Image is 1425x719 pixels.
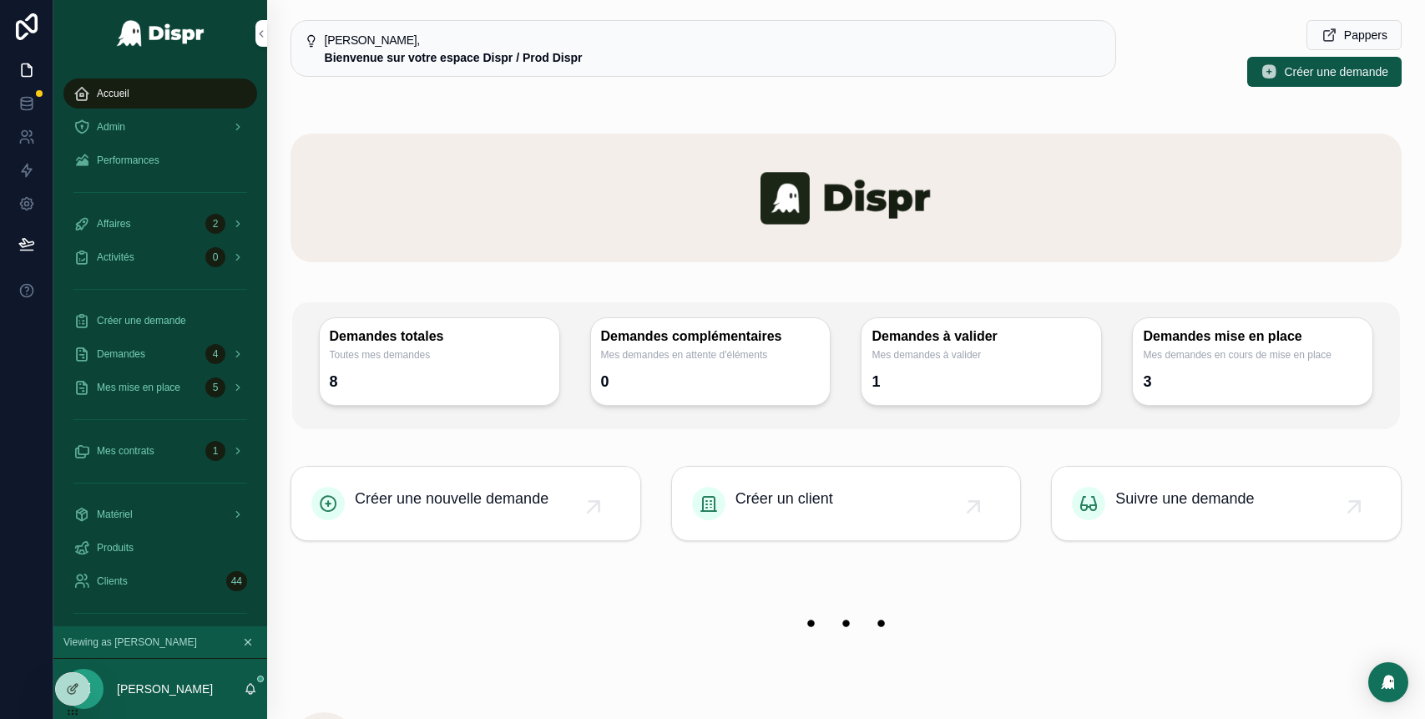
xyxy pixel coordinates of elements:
a: Produits [63,533,257,563]
div: Open Intercom Messenger [1368,662,1408,702]
a: Clients44 [63,566,257,596]
span: Créer une demande [1284,63,1388,80]
a: Demandes4 [63,339,257,369]
div: 1 [205,441,225,461]
span: Mes demandes à valider [872,348,1091,362]
button: Créer une demande [1247,57,1402,87]
a: Suivre une demande [1052,467,1401,540]
a: Créer une nouvelle demande [291,467,640,540]
h3: Demandes complémentaires [601,328,821,345]
span: Activités [97,251,134,264]
div: 0 [205,247,225,267]
span: Mes contrats [97,444,154,458]
a: Admin [63,112,257,142]
a: Accueil [63,78,257,109]
span: JZ [76,679,91,699]
a: Mes contrats1 [63,436,257,466]
a: Créer une demande [63,306,257,336]
span: Suivre une demande [1115,487,1254,510]
div: 3 [1143,368,1151,395]
a: Affaires2 [63,209,257,239]
div: 4 [205,344,225,364]
span: Créer une demande [97,314,186,327]
span: Créer une nouvelle demande [355,487,548,510]
strong: Bienvenue sur votre espace Dispr / Prod Dispr [325,51,583,64]
img: banner-dispr.png [291,134,1402,262]
span: Performances [97,154,159,167]
span: Clients [97,575,128,588]
span: Accueil [97,87,129,100]
div: scrollable content [53,67,267,626]
img: 22208-banner-empty.png [291,588,1402,660]
h3: Demandes mise en place [1143,328,1362,345]
span: Demandes [97,347,145,361]
span: Matériel [97,508,133,521]
span: Pappers [1344,27,1387,43]
span: Mes demandes en attente d'éléments [601,348,821,362]
span: Viewing as [PERSON_NAME] [63,635,197,649]
div: **Bienvenue sur votre espace Dispr / Prod Dispr** [325,49,1103,66]
a: Mes mise en place5 [63,372,257,403]
h3: Demandes totales [330,328,549,345]
a: Performances [63,145,257,175]
h3: Demandes à valider [872,328,1091,345]
img: App logo [116,20,205,47]
a: Créer un client [672,467,1021,540]
span: Produits [97,541,134,554]
div: 44 [226,571,247,591]
span: Toutes mes demandes [330,348,549,362]
button: Pappers [1306,20,1402,50]
h5: Bonjour Jeremy, [325,34,1103,46]
span: Mes mise en place [97,381,180,394]
div: 5 [205,377,225,397]
a: Activités0 [63,242,257,272]
span: Créer un client [735,487,833,510]
span: Mes demandes en cours de mise en place [1143,348,1362,362]
p: [PERSON_NAME] [117,681,213,697]
span: Admin [97,120,125,134]
div: 2 [205,214,225,234]
div: 1 [872,368,880,395]
a: Matériel [63,499,257,529]
div: 0 [601,368,609,395]
div: 8 [330,368,338,395]
span: Affaires [97,217,130,230]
